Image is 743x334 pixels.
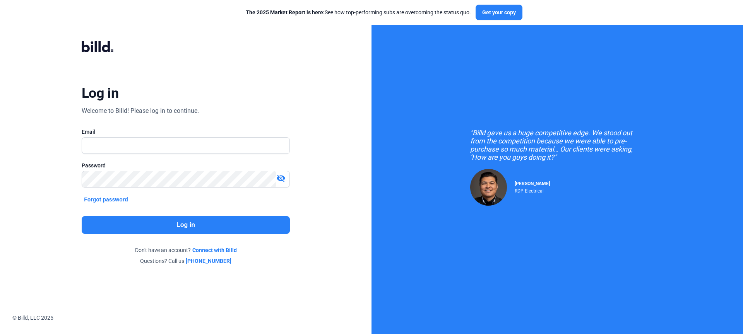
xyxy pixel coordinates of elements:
[186,257,231,265] a: [PHONE_NUMBER]
[246,9,325,15] span: The 2025 Market Report is here:
[192,246,237,254] a: Connect with Billd
[82,162,290,169] div: Password
[82,195,130,204] button: Forgot password
[470,129,644,161] div: "Billd gave us a huge competitive edge. We stood out from the competition because we were able to...
[82,128,290,136] div: Email
[476,5,522,20] button: Get your copy
[82,257,290,265] div: Questions? Call us
[515,181,550,186] span: [PERSON_NAME]
[82,85,118,102] div: Log in
[276,174,286,183] mat-icon: visibility_off
[470,169,507,206] img: Raul Pacheco
[515,186,550,194] div: RDP Electrical
[82,106,199,116] div: Welcome to Billd! Please log in to continue.
[82,246,290,254] div: Don't have an account?
[82,216,290,234] button: Log in
[246,9,471,16] div: See how top-performing subs are overcoming the status quo.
